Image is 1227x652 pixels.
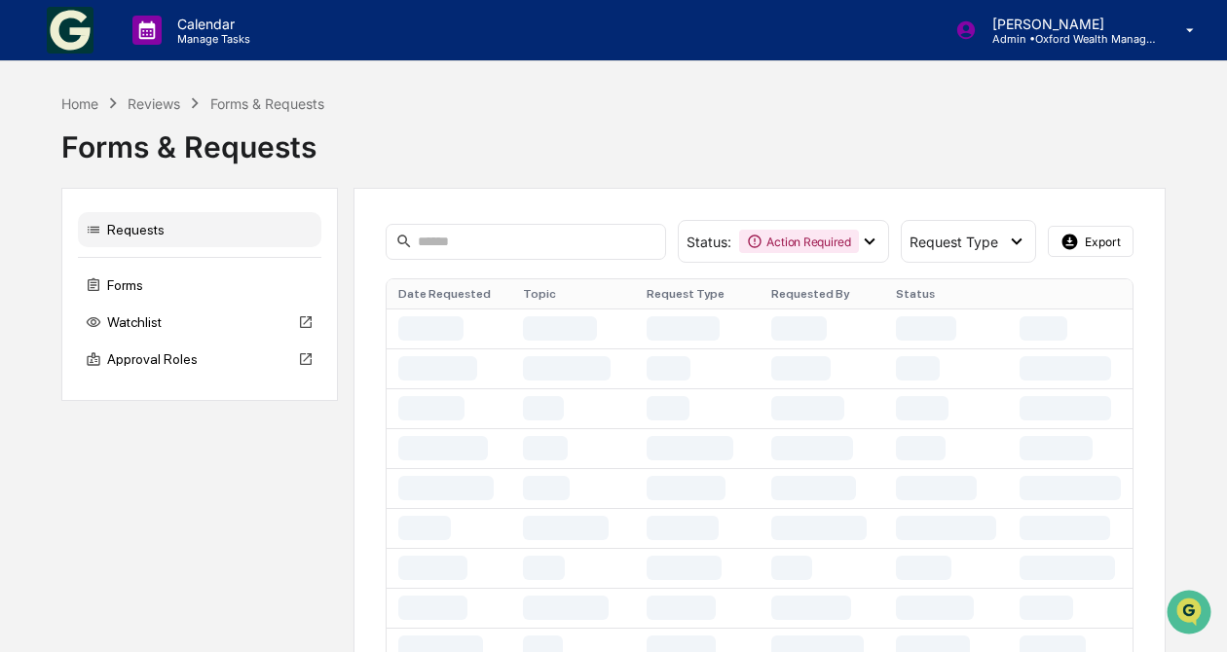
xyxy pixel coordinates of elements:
th: Status [884,279,1009,308]
div: Approval Roles [78,342,321,377]
span: Status : [687,234,731,250]
div: Forms [78,268,321,303]
div: Action Required [739,230,858,253]
a: 🗄️Attestations [133,237,249,272]
button: Start new chat [331,155,354,178]
th: Request Type [635,279,760,308]
a: Powered byPylon [137,329,236,344]
div: Home [61,95,98,112]
div: Reviews [128,95,180,112]
div: Start new chat [66,149,319,168]
a: 🔎Data Lookup [12,274,130,309]
span: Pylon [194,330,236,344]
div: 🔎 [19,284,35,300]
span: Data Lookup [39,282,123,302]
img: logo [47,7,93,54]
p: Calendar [162,16,260,32]
img: 1746055101610-c473b297-6a78-478c-a979-82029cc54cd1 [19,149,55,184]
a: 🖐️Preclearance [12,237,133,272]
p: Manage Tasks [162,32,260,46]
th: Date Requested [387,279,511,308]
p: How can we help? [19,41,354,72]
span: Attestations [161,245,242,265]
div: Forms & Requests [210,95,324,112]
th: Topic [511,279,636,308]
th: Requested By [760,279,884,308]
span: Preclearance [39,245,126,265]
div: 🖐️ [19,247,35,263]
button: Export [1048,226,1134,257]
div: 🗄️ [141,247,157,263]
div: Forms & Requests [61,114,1166,164]
iframe: Open customer support [1165,588,1217,640]
div: Watchlist [78,305,321,340]
span: Request Type [910,234,998,250]
div: Requests [78,212,321,247]
p: [PERSON_NAME] [977,16,1158,32]
div: We're available if you need us! [66,168,246,184]
p: Admin • Oxford Wealth Management [977,32,1158,46]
